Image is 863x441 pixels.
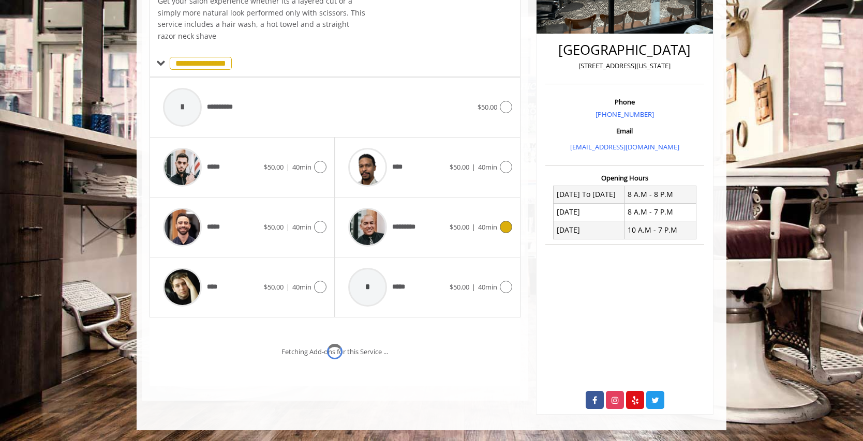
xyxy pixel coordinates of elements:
[450,162,469,172] span: $50.00
[286,162,290,172] span: |
[548,98,702,105] h3: Phone
[624,203,696,221] td: 8 A.M - 7 P.M
[264,282,284,292] span: $50.00
[264,222,284,232] span: $50.00
[450,222,469,232] span: $50.00
[478,282,497,292] span: 40min
[545,174,704,181] h3: Opening Hours
[281,346,388,357] div: Fetching Add-ons for this Service ...
[286,282,290,292] span: |
[478,162,497,172] span: 40min
[478,102,497,112] span: $50.00
[264,162,284,172] span: $50.00
[478,222,497,232] span: 40min
[472,282,475,292] span: |
[554,203,625,221] td: [DATE]
[472,162,475,172] span: |
[624,186,696,203] td: 8 A.M - 8 P.M
[570,142,679,151] a: [EMAIL_ADDRESS][DOMAIN_NAME]
[292,162,311,172] span: 40min
[286,222,290,232] span: |
[548,60,702,71] p: [STREET_ADDRESS][US_STATE]
[548,127,702,134] h3: Email
[450,282,469,292] span: $50.00
[554,186,625,203] td: [DATE] To [DATE]
[548,42,702,57] h2: [GEOGRAPHIC_DATA]
[292,222,311,232] span: 40min
[596,110,654,119] a: [PHONE_NUMBER]
[554,221,625,239] td: [DATE]
[624,221,696,239] td: 10 A.M - 7 P.M
[472,222,475,232] span: |
[292,282,311,292] span: 40min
